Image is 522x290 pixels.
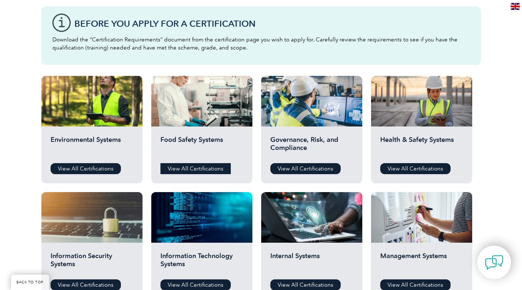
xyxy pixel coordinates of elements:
h2: Information Security Systems [51,252,133,274]
img: en [511,3,520,10]
h2: Environmental Systems [51,136,133,158]
h2: Food Safety Systems [160,136,243,158]
a: View All Certifications [380,163,451,174]
p: Download the “Certification Requirements” document from the certification page you wish to apply ... [52,36,470,52]
a: View All Certifications [51,163,121,174]
h2: Information Technology Systems [160,252,243,274]
h2: Management Systems [380,252,463,274]
h2: Health & Safety Systems [380,136,463,158]
h2: Internal Systems [270,252,353,274]
a: BACK TO TOP [11,275,49,290]
h2: Governance, Risk, and Compliance [270,136,353,158]
h3: Before You Apply For a Certification [74,19,470,28]
img: contact-chat.png [485,253,503,272]
a: View All Certifications [270,163,341,174]
a: View All Certifications [160,163,231,174]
